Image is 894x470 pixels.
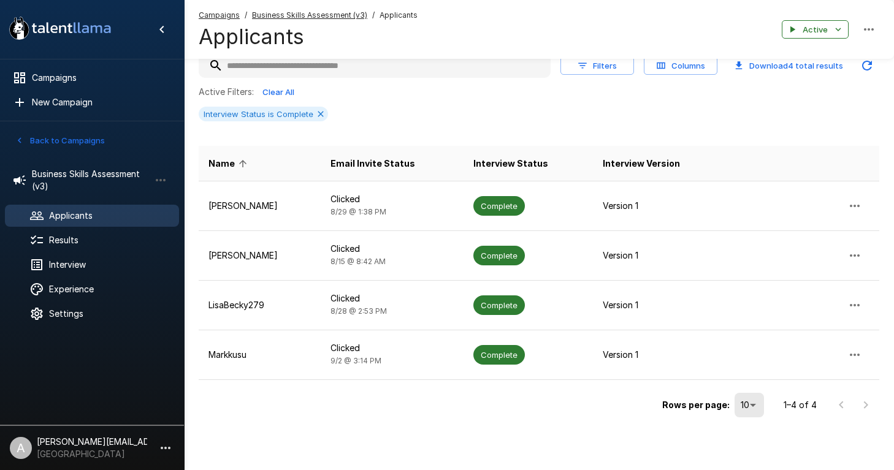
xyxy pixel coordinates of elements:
button: Active [782,20,849,39]
p: Active Filters: [199,86,254,98]
p: Version 1 [603,249,716,262]
p: Rows per page: [662,399,730,411]
div: 10 [735,393,764,417]
p: Clicked [330,193,454,205]
span: Complete [473,300,525,311]
u: Business Skills Assessment (v3) [252,10,367,20]
span: / [372,9,375,21]
span: Interview Status is Complete [199,109,318,119]
p: [PERSON_NAME] [208,200,311,212]
div: Interview Status is Complete [199,107,328,121]
span: 8/28 @ 2:53 PM [330,306,387,316]
p: Version 1 [603,200,716,212]
p: 1–4 of 4 [784,399,817,411]
button: Updated Today - 11:13 AM [855,53,879,78]
span: 8/29 @ 1:38 PM [330,207,386,216]
h4: Applicants [199,24,418,50]
p: Version 1 [603,349,716,361]
p: Markkusu [208,349,311,361]
p: Clicked [330,243,454,255]
span: Name [208,156,251,171]
span: Interview Version [603,156,680,171]
span: Complete [473,250,525,262]
span: Applicants [380,9,418,21]
button: Columns [644,56,717,75]
u: Campaigns [199,10,240,20]
span: Interview Status [473,156,548,171]
p: LisaBecky279 [208,299,311,311]
p: Clicked [330,342,454,354]
button: Download4 total results [727,56,850,75]
span: 8/15 @ 8:42 AM [330,257,386,266]
button: Clear All [259,83,298,102]
span: Complete [473,349,525,361]
p: Clicked [330,292,454,305]
span: 9/2 @ 3:14 PM [330,356,381,365]
span: / [245,9,247,21]
p: Version 1 [603,299,716,311]
span: Email Invite Status [330,156,415,171]
span: Complete [473,200,525,212]
button: Filters [560,56,634,75]
p: [PERSON_NAME] [208,249,311,262]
